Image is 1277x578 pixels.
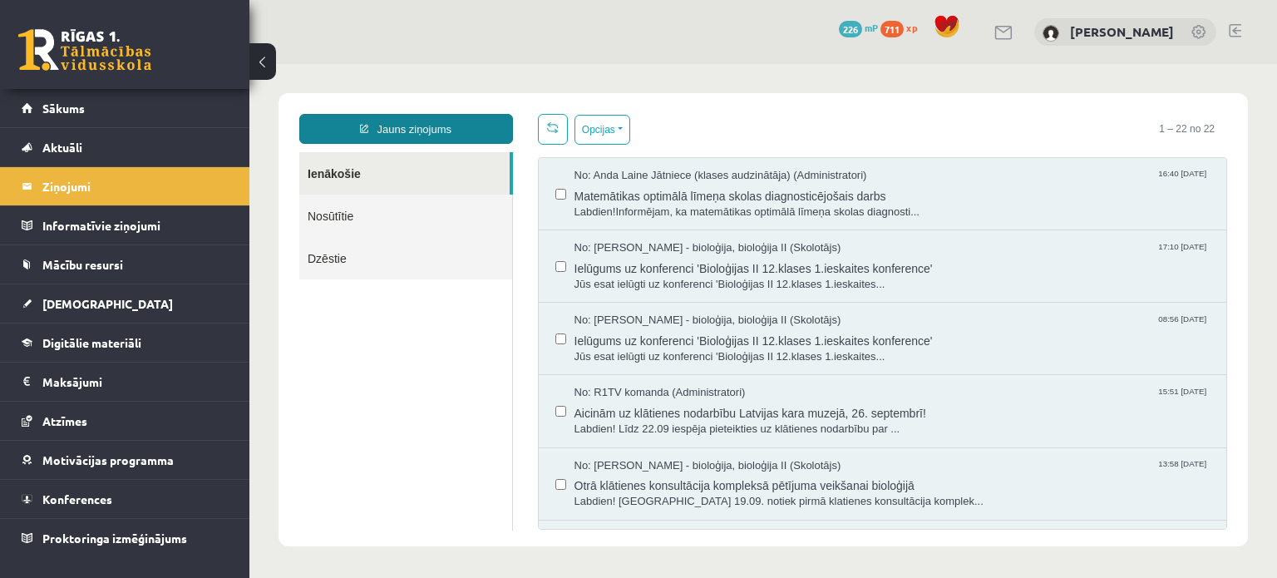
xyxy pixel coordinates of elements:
a: Nosūtītie [50,131,263,173]
a: Ziņojumi [22,167,229,205]
span: Labdien!Informējam, ka matemātikas optimālā līmeņa skolas diagnosti... [325,141,961,156]
span: No: R1TV komanda (Administratori) [325,321,496,337]
a: Dzēstie [50,173,263,215]
span: xp [906,21,917,34]
a: No: Anda Laine Jātniece (klases audzinātāja) (Administratori) 16:40 [DATE] Matemātikas optimālā l... [325,104,961,156]
span: [DEMOGRAPHIC_DATA] [42,296,173,311]
a: No: [PERSON_NAME] - bioloģija, bioloģija II (Skolotājs) 08:56 [DATE] Ielūgums uz konferenci 'Biol... [325,249,961,300]
span: 711 [880,21,904,37]
span: Ielūgums uz konferenci 'Bioloģijas II 12.klases 1.ieskaites konference' [325,264,961,285]
span: Otrā klātienes konsultācija kompleksā pētījuma veikšanai bioloģijā [325,409,961,430]
span: 15:51 [DATE] [905,321,960,333]
a: 226 mP [839,21,878,34]
span: 1 – 22 no 22 [897,50,978,80]
a: Rīgas 1. Tālmācības vidusskola [18,29,151,71]
a: Sākums [22,89,229,127]
span: Labdien! Līdz 22.09 iespēja pieteikties uz klātienes nodarbību par ... [325,358,961,373]
span: Mācību resursi [42,257,123,272]
span: Matemātikas optimālā līmeņa skolas diagnosticējošais darbs [325,120,961,141]
a: Maksājumi [22,363,229,401]
legend: Ziņojumi [42,167,229,205]
span: No: [PERSON_NAME] - bioloģija, bioloģija II (Skolotājs) [325,176,592,192]
span: Ielūgums uz konferenci 'Bioloģijas II 12.klases 1.ieskaites konference' [325,192,961,213]
a: Motivācijas programma [22,441,229,479]
span: Jūs esat ielūgti uz konferenci 'Bioloģijas II 12.klases 1.ieskaites... [325,213,961,229]
span: 226 [839,21,862,37]
a: No: [PERSON_NAME] - bioloģija, bioloģija II (Skolotājs) 17:10 [DATE] Ielūgums uz konferenci 'Biol... [325,176,961,228]
span: 17:10 [DATE] [905,176,960,189]
a: No: [PERSON_NAME] - bioloģija, bioloģija II (Skolotājs) 13:58 [DATE] Otrā klātienes konsultācija ... [325,394,961,446]
span: 16:40 [DATE] [905,104,960,116]
a: Konferences [22,480,229,518]
span: 13:58 [DATE] [905,394,960,407]
span: Proktoringa izmēģinājums [42,531,187,546]
a: Atzīmes [22,402,229,440]
a: Aktuāli [22,128,229,166]
a: [PERSON_NAME] [1070,23,1174,40]
legend: Informatīvie ziņojumi [42,206,229,245]
a: Ienākošie [50,88,260,131]
a: Digitālie materiāli [22,324,229,362]
a: No: R1TV komanda (Administratori) 15:51 [DATE] Aicinām uz klātienes nodarbību Latvijas kara muzej... [325,321,961,373]
span: Labdien! [GEOGRAPHIC_DATA] 19.09. notiek pirmā klatienes konsultācija komplek... [325,430,961,446]
img: Ilze Everte [1043,25,1059,42]
span: Konferences [42,492,112,506]
a: Jauns ziņojums [50,50,264,80]
span: No: [PERSON_NAME] - bioloģija, bioloģija II (Skolotājs) [325,394,592,410]
button: Opcijas [325,51,381,81]
a: [DEMOGRAPHIC_DATA] [22,284,229,323]
span: Jūs esat ielūgti uz konferenci 'Bioloģijas II 12.klases 1.ieskaites... [325,285,961,301]
a: Mācību resursi [22,245,229,284]
span: No: [PERSON_NAME] - bioloģija, bioloģija II (Skolotājs) [325,249,592,264]
span: mP [865,21,878,34]
a: Proktoringa izmēģinājums [22,519,229,557]
span: Aicinām uz klātienes nodarbību Latvijas kara muzejā, 26. septembrī! [325,337,961,358]
legend: Maksājumi [42,363,229,401]
span: Motivācijas programma [42,452,174,467]
span: Atzīmes [42,413,87,428]
a: 711 xp [880,21,925,34]
span: Sākums [42,101,85,116]
span: Digitālie materiāli [42,335,141,350]
span: No: Anda Laine Jātniece (klases audzinātāja) (Administratori) [325,104,618,120]
a: Informatīvie ziņojumi [22,206,229,245]
span: 08:56 [DATE] [905,249,960,261]
span: Aktuāli [42,140,82,155]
